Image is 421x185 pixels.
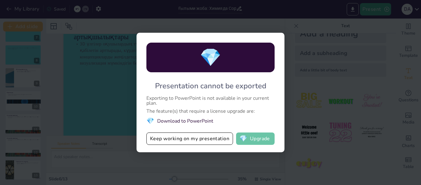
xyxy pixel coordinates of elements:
[200,46,221,69] span: diamond
[236,132,275,145] button: diamondUpgrade
[146,132,233,145] button: Keep working on my presentation
[146,117,154,125] span: diamond
[146,96,275,106] div: Exporting to PowerPoint is not available in your current plan.
[146,109,275,114] div: The feature(s) that require a license upgrade are:
[239,136,247,142] span: diamond
[155,81,266,91] div: Presentation cannot be exported
[146,117,275,125] li: Download to PowerPoint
